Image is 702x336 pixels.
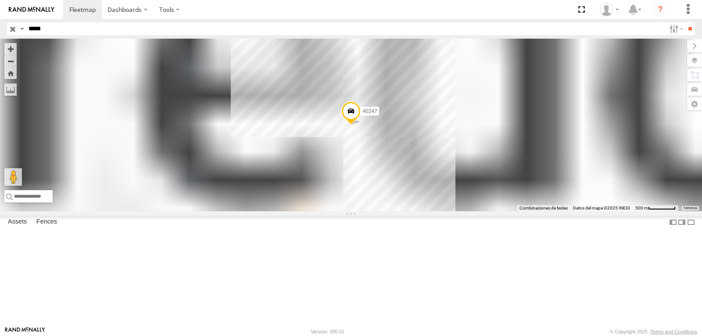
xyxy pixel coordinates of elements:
div: Version: 305.01 [311,329,344,334]
label: Hide Summary Table [687,216,695,228]
a: Terms and Conditions [651,329,697,334]
div: Miguel Cantu [597,3,622,16]
button: Zoom in [4,43,17,55]
label: Search Filter Options [666,22,685,35]
label: Dock Summary Table to the Left [669,216,677,228]
button: Escala del mapa: 500 m por 59 píxeles [633,205,678,211]
label: Map Settings [687,98,702,110]
button: Zoom out [4,55,17,67]
label: Search Query [18,22,25,35]
label: Assets [4,216,31,228]
img: rand-logo.svg [9,7,54,13]
button: Arrastra al hombrecito al mapa para abrir Street View [4,168,22,186]
a: Términos [683,206,697,210]
span: 40247 [362,108,377,114]
div: © Copyright 2025 - [610,329,697,334]
button: Combinaciones de teclas [519,205,568,211]
span: Datos del mapa ©2025 INEGI [573,206,630,210]
span: 500 m [635,206,648,210]
i: ? [653,3,667,17]
a: Visit our Website [5,327,45,336]
label: Fences [32,216,61,228]
label: Dock Summary Table to the Right [677,216,686,228]
button: Zoom Home [4,67,17,79]
label: Measure [4,83,17,96]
